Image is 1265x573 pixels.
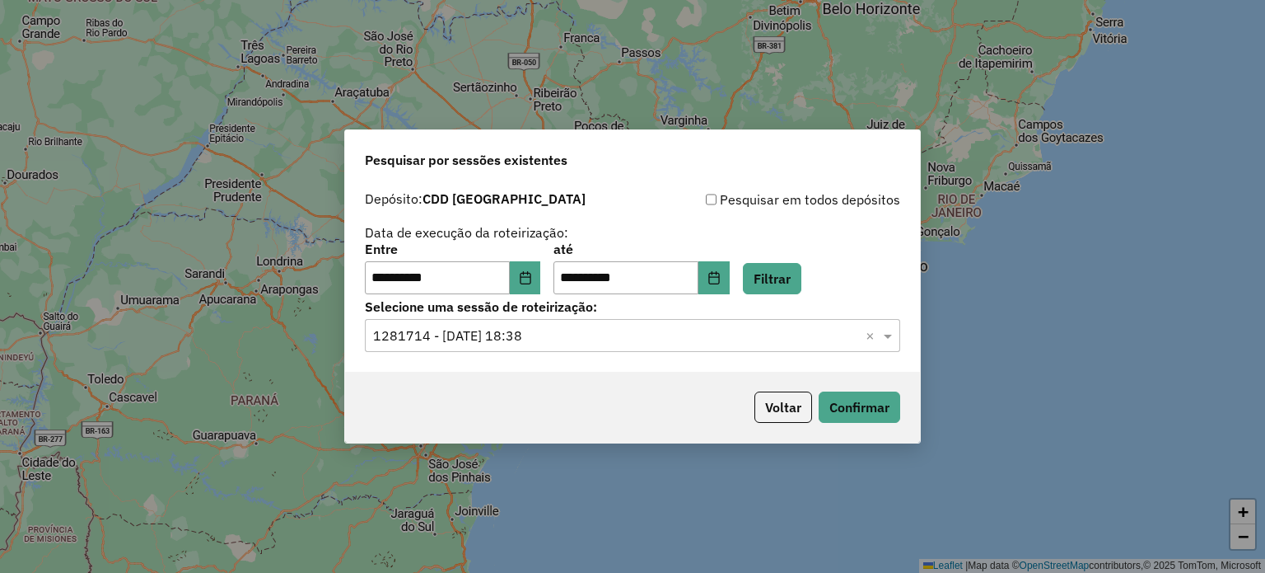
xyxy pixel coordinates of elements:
button: Confirmar [819,392,900,423]
label: até [553,239,729,259]
span: Clear all [866,326,880,345]
strong: CDD [GEOGRAPHIC_DATA] [422,190,586,207]
label: Depósito: [365,189,586,209]
button: Choose Date [510,261,541,294]
label: Entre [365,239,540,259]
label: Data de execução da roteirização: [365,223,568,242]
span: Pesquisar por sessões existentes [365,150,567,170]
button: Filtrar [743,263,801,294]
button: Choose Date [698,261,730,294]
div: Pesquisar em todos depósitos [632,190,900,209]
button: Voltar [754,392,812,423]
label: Selecione uma sessão de roteirização: [365,297,900,317]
